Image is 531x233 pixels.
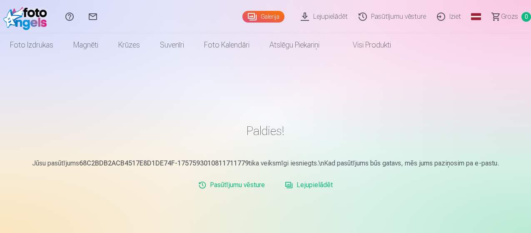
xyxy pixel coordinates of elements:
p: Jūsu pasūtījums tika veiksmīgi iesniegts.\nKad pasūtījums būs gatavs, mēs jums paziņosim pa e-pastu. [22,158,509,168]
a: Foto kalendāri [194,33,259,57]
img: /fa3 [3,3,51,30]
span: 0 [521,12,531,22]
h1: Paldies! [22,123,509,138]
a: Lejupielādēt [282,177,336,193]
a: Suvenīri [150,33,194,57]
a: Visi produkti [329,33,401,57]
a: Pasūtījumu vēsture [195,177,268,193]
a: Atslēgu piekariņi [259,33,329,57]
b: 68C2BDB2ACB4517E8D1DE74F-1757593010811711779 [79,159,249,167]
a: Magnēti [63,33,108,57]
a: Galerija [242,11,284,23]
a: Krūzes [108,33,150,57]
span: Grozs [501,12,518,22]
